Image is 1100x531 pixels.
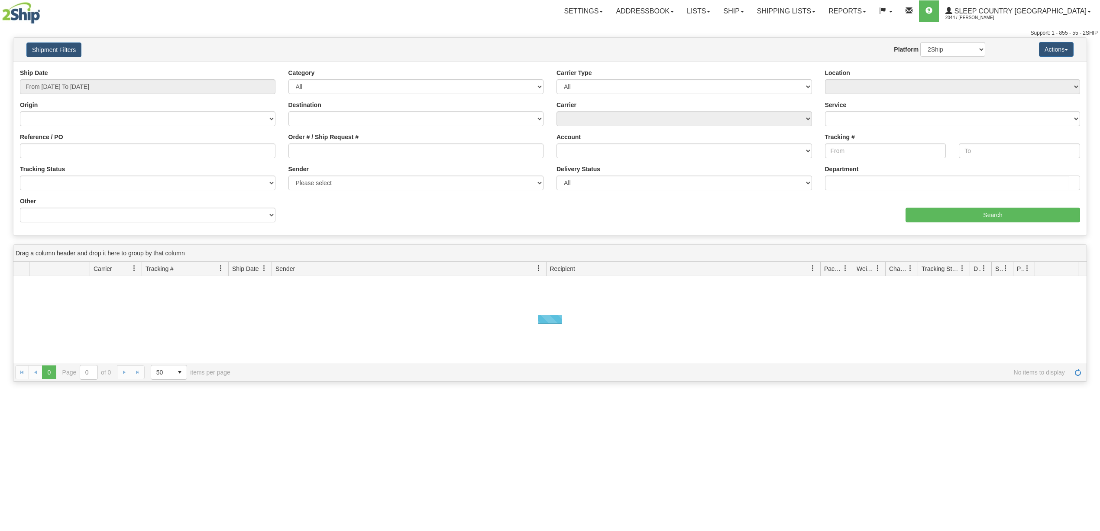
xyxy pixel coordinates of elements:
[889,264,907,273] span: Charge
[13,245,1087,262] div: grid grouping header
[974,264,981,273] span: Delivery Status
[556,101,576,109] label: Carrier
[959,143,1080,158] input: To
[557,0,609,22] a: Settings
[275,264,295,273] span: Sender
[945,13,1010,22] span: 2044 / [PERSON_NAME]
[609,0,680,22] a: Addressbook
[531,261,546,276] a: Sender filter column settings
[838,261,853,276] a: Packages filter column settings
[825,101,847,109] label: Service
[288,165,309,173] label: Sender
[550,264,575,273] span: Recipient
[556,133,581,141] label: Account
[922,264,959,273] span: Tracking Status
[20,197,36,205] label: Other
[1080,221,1099,309] iframe: chat widget
[2,2,40,24] img: logo2044.jpg
[62,365,111,380] span: Page of 0
[288,68,315,77] label: Category
[20,101,38,109] label: Origin
[825,133,855,141] label: Tracking #
[151,365,230,380] span: items per page
[156,368,168,377] span: 50
[906,208,1080,222] input: Search
[214,261,228,276] a: Tracking # filter column settings
[151,365,187,380] span: Page sizes drop down
[26,42,81,57] button: Shipment Filters
[680,0,717,22] a: Lists
[1017,264,1024,273] span: Pickup Status
[556,68,592,77] label: Carrier Type
[1039,42,1074,57] button: Actions
[717,0,750,22] a: Ship
[998,261,1013,276] a: Shipment Issues filter column settings
[857,264,875,273] span: Weight
[20,133,63,141] label: Reference / PO
[127,261,142,276] a: Carrier filter column settings
[825,143,946,158] input: From
[824,264,842,273] span: Packages
[903,261,918,276] a: Charge filter column settings
[556,165,600,173] label: Delivery Status
[288,101,321,109] label: Destination
[20,165,65,173] label: Tracking Status
[955,261,970,276] a: Tracking Status filter column settings
[806,261,820,276] a: Recipient filter column settings
[173,365,187,379] span: select
[232,264,259,273] span: Ship Date
[995,264,1003,273] span: Shipment Issues
[1071,365,1085,379] a: Refresh
[751,0,822,22] a: Shipping lists
[288,133,359,141] label: Order # / Ship Request #
[894,45,919,54] label: Platform
[825,68,850,77] label: Location
[257,261,272,276] a: Ship Date filter column settings
[822,0,873,22] a: Reports
[94,264,112,273] span: Carrier
[20,68,48,77] label: Ship Date
[146,264,174,273] span: Tracking #
[952,7,1087,15] span: Sleep Country [GEOGRAPHIC_DATA]
[939,0,1097,22] a: Sleep Country [GEOGRAPHIC_DATA] 2044 / [PERSON_NAME]
[977,261,991,276] a: Delivery Status filter column settings
[42,365,56,379] span: Page 0
[243,369,1065,376] span: No items to display
[825,165,859,173] label: Department
[870,261,885,276] a: Weight filter column settings
[1020,261,1035,276] a: Pickup Status filter column settings
[2,29,1098,37] div: Support: 1 - 855 - 55 - 2SHIP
